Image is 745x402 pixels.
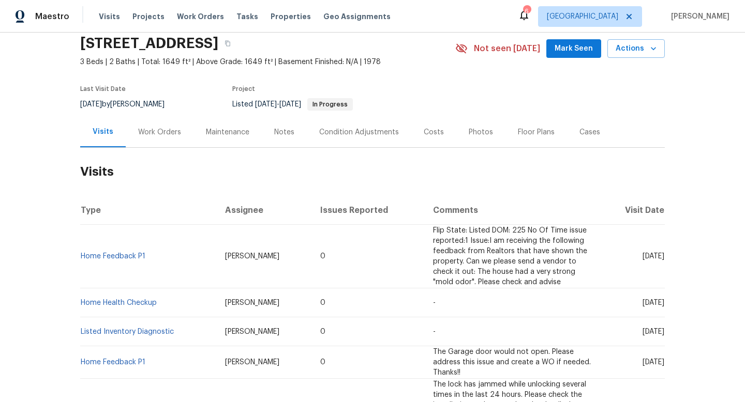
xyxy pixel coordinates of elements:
[80,86,126,92] span: Last Visit Date
[225,253,279,260] span: [PERSON_NAME]
[579,127,600,137] div: Cases
[320,359,325,366] span: 0
[424,127,444,137] div: Costs
[255,101,301,108] span: -
[177,11,224,22] span: Work Orders
[308,101,352,107] span: In Progress
[474,43,540,54] span: Not seen [DATE]
[433,227,587,286] span: Flip State: Listed DOM: 225 No Of Time issue reported:1 Issue:I am receiving the following feedba...
[555,42,593,55] span: Mark Seen
[80,148,665,196] h2: Visits
[643,299,664,306] span: [DATE]
[80,101,102,108] span: [DATE]
[81,328,174,335] a: Listed Inventory Diagnostic
[206,127,249,137] div: Maintenance
[225,299,279,306] span: [PERSON_NAME]
[81,359,145,366] a: Home Feedback P1
[80,57,455,67] span: 3 Beds | 2 Baths | Total: 1649 ft² | Above Grade: 1649 ft² | Basement Finished: N/A | 1978
[469,127,493,137] div: Photos
[217,196,312,225] th: Assignee
[225,328,279,335] span: [PERSON_NAME]
[600,196,665,225] th: Visit Date
[616,42,657,55] span: Actions
[523,6,530,17] div: 6
[236,13,258,20] span: Tasks
[667,11,729,22] span: [PERSON_NAME]
[320,328,325,335] span: 0
[81,253,145,260] a: Home Feedback P1
[643,328,664,335] span: [DATE]
[80,38,218,49] h2: [STREET_ADDRESS]
[99,11,120,22] span: Visits
[547,11,618,22] span: [GEOGRAPHIC_DATA]
[323,11,391,22] span: Geo Assignments
[232,86,255,92] span: Project
[35,11,69,22] span: Maestro
[132,11,165,22] span: Projects
[80,98,177,111] div: by [PERSON_NAME]
[312,196,425,225] th: Issues Reported
[546,39,601,58] button: Mark Seen
[433,328,436,335] span: -
[271,11,311,22] span: Properties
[433,299,436,306] span: -
[218,34,237,53] button: Copy Address
[643,359,664,366] span: [DATE]
[93,127,113,137] div: Visits
[320,253,325,260] span: 0
[274,127,294,137] div: Notes
[319,127,399,137] div: Condition Adjustments
[81,299,157,306] a: Home Health Checkup
[80,196,217,225] th: Type
[425,196,600,225] th: Comments
[255,101,277,108] span: [DATE]
[225,359,279,366] span: [PERSON_NAME]
[320,299,325,306] span: 0
[643,253,664,260] span: [DATE]
[433,348,591,376] span: The Garage door would not open. Please address this issue and create a WO if needed. Thanks!!
[232,101,353,108] span: Listed
[279,101,301,108] span: [DATE]
[138,127,181,137] div: Work Orders
[518,127,555,137] div: Floor Plans
[607,39,665,58] button: Actions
